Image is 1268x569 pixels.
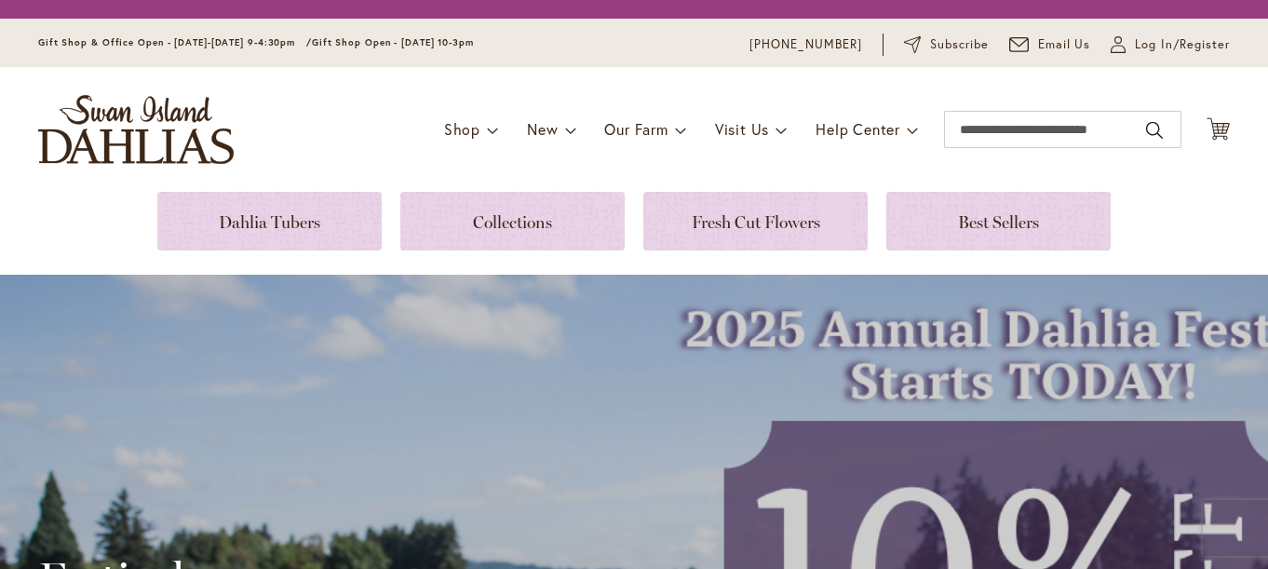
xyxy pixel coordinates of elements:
[1111,35,1230,54] a: Log In/Register
[527,119,558,139] span: New
[1009,35,1091,54] a: Email Us
[715,119,769,139] span: Visit Us
[749,35,862,54] a: [PHONE_NUMBER]
[816,119,900,139] span: Help Center
[1038,35,1091,54] span: Email Us
[312,36,474,48] span: Gift Shop Open - [DATE] 10-3pm
[930,35,989,54] span: Subscribe
[444,119,480,139] span: Shop
[1135,35,1230,54] span: Log In/Register
[38,36,312,48] span: Gift Shop & Office Open - [DATE]-[DATE] 9-4:30pm /
[604,119,668,139] span: Our Farm
[1146,115,1163,145] button: Search
[904,35,989,54] a: Subscribe
[38,95,234,164] a: store logo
